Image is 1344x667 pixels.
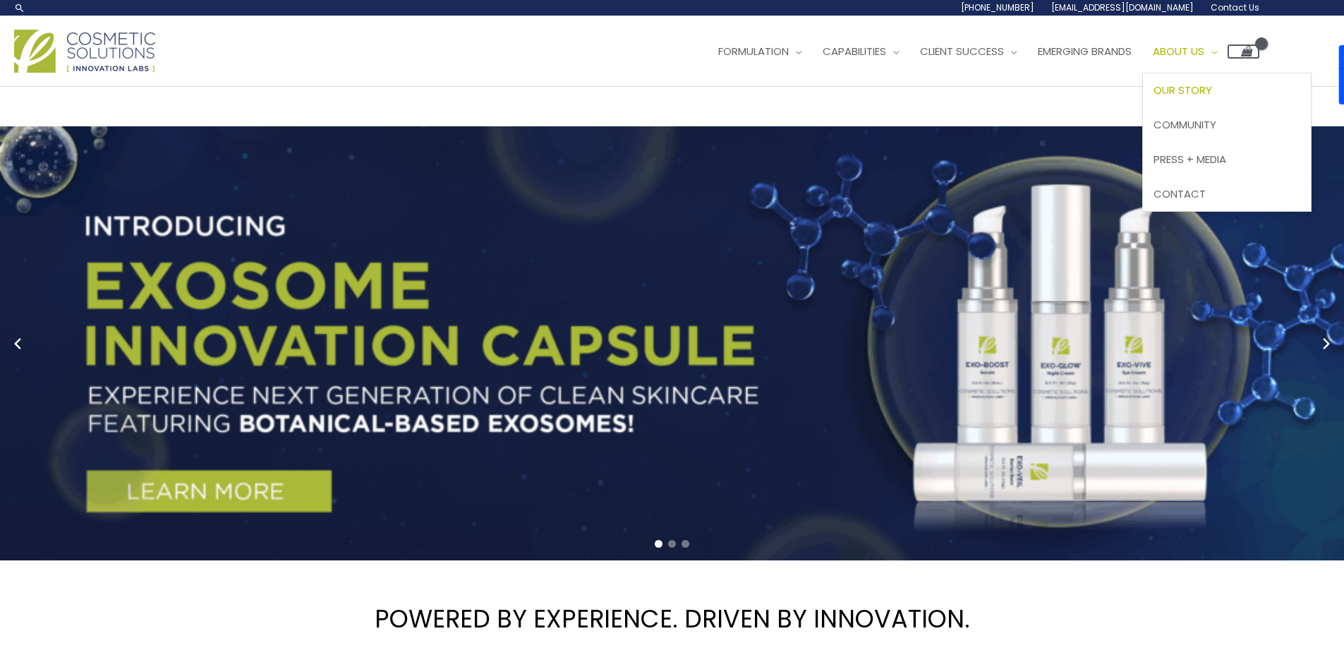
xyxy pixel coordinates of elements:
span: Contact [1154,186,1206,201]
a: Capabilities [812,30,909,73]
span: Emerging Brands [1038,44,1132,59]
span: Go to slide 1 [655,540,662,548]
span: Contact Us [1211,1,1259,13]
span: Community [1154,117,1216,132]
img: Cosmetic Solutions Logo [14,30,155,73]
span: Client Success [920,44,1004,59]
a: Community [1143,108,1311,143]
a: Contact [1143,176,1311,211]
span: Press + Media [1154,152,1226,167]
a: Our Story [1143,73,1311,108]
span: Go to slide 2 [668,540,676,548]
button: Next slide [1316,333,1337,354]
span: Formulation [718,44,789,59]
a: View Shopping Cart, empty [1228,44,1259,59]
span: Our Story [1154,83,1212,97]
span: About Us [1153,44,1204,59]
span: [EMAIL_ADDRESS][DOMAIN_NAME] [1051,1,1194,13]
span: Capabilities [823,44,886,59]
a: Press + Media [1143,142,1311,176]
nav: Site Navigation [697,30,1259,73]
a: Client Success [909,30,1027,73]
a: Search icon link [14,2,25,13]
span: [PHONE_NUMBER] [961,1,1034,13]
span: Go to slide 3 [682,540,689,548]
a: Emerging Brands [1027,30,1142,73]
button: Previous slide [7,333,28,354]
a: About Us [1142,30,1228,73]
a: Formulation [708,30,812,73]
